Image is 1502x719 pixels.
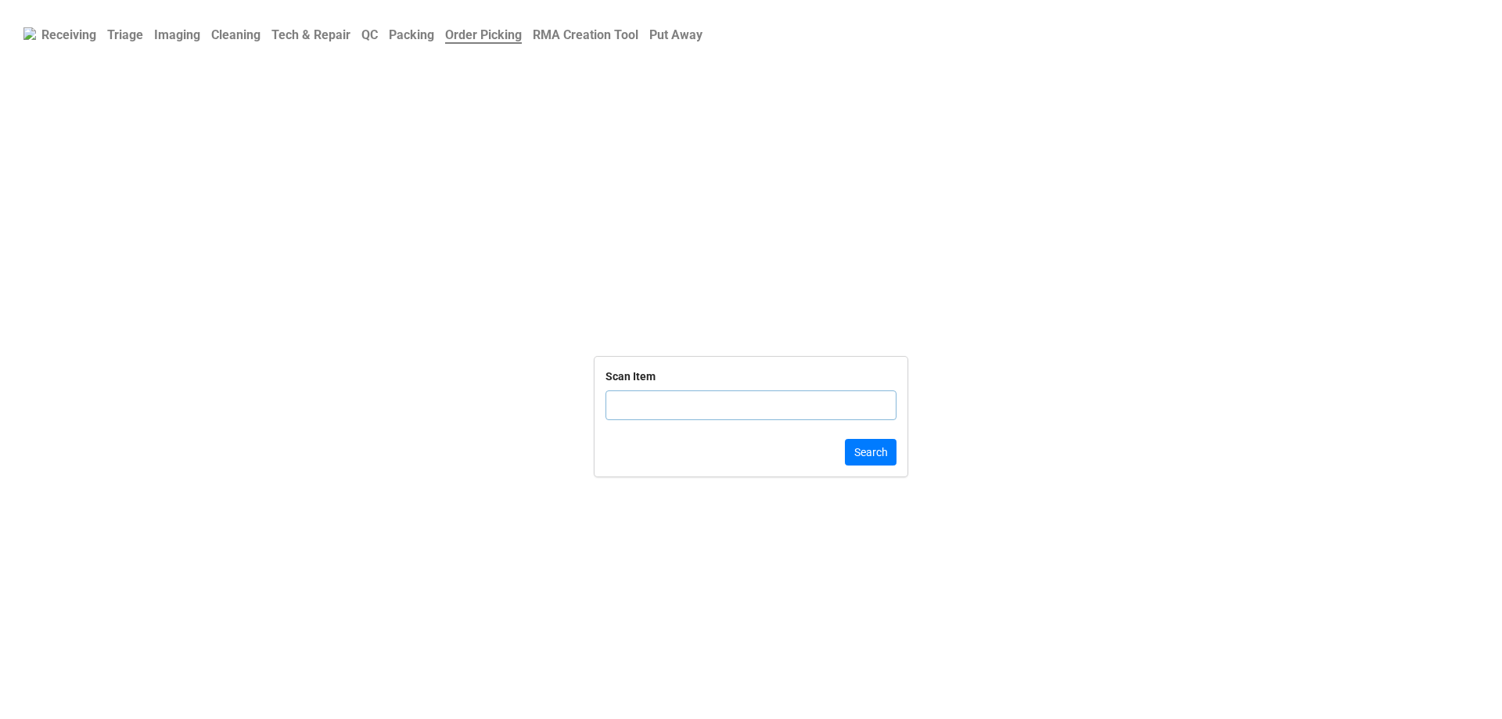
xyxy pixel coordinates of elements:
b: Imaging [154,27,200,42]
img: RexiLogo.png [23,27,36,40]
b: Triage [107,27,143,42]
div: Scan Item [605,368,656,385]
a: Receiving [36,20,102,50]
a: Tech & Repair [266,20,356,50]
a: RMA Creation Tool [527,20,644,50]
b: Tech & Repair [271,27,350,42]
button: Search [845,439,897,466]
a: Imaging [149,20,206,50]
a: Cleaning [206,20,266,50]
b: Receiving [41,27,96,42]
a: Packing [383,20,440,50]
a: Triage [102,20,149,50]
a: Put Away [644,20,708,50]
b: Packing [389,27,434,42]
b: Cleaning [211,27,261,42]
b: Put Away [649,27,702,42]
b: Order Picking [445,27,522,44]
b: QC [361,27,378,42]
a: Order Picking [440,20,527,50]
b: RMA Creation Tool [533,27,638,42]
a: QC [356,20,383,50]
